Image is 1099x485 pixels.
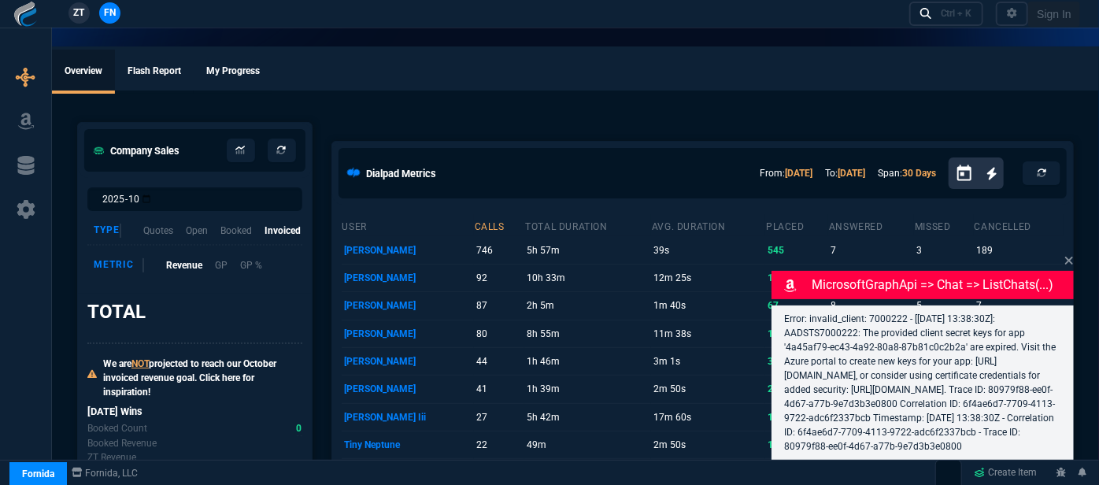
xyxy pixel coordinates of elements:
[768,239,825,261] p: 545
[87,436,157,450] p: Today's Booked revenue
[287,450,302,465] p: spec.value
[651,214,765,236] th: avg. duration
[344,239,472,261] p: [PERSON_NAME]
[765,214,828,236] th: placed
[768,378,825,400] p: 20
[74,6,85,20] span: ZT
[955,162,986,185] button: Open calendar
[785,168,812,179] a: [DATE]
[115,50,194,94] a: Flash Report
[768,267,825,289] p: 15
[768,350,825,372] p: 33
[914,214,974,236] th: missed
[194,50,272,94] a: My Progress
[653,323,763,345] p: 11m 38s
[87,450,136,465] p: Today's zaynTek revenue
[941,7,972,20] div: Ctrl + K
[653,378,763,400] p: 2m 50s
[344,323,472,345] p: [PERSON_NAME]
[760,166,812,180] p: From:
[344,378,472,400] p: [PERSON_NAME]
[52,50,115,94] a: Overview
[476,267,522,289] p: 92
[768,323,825,345] p: 17
[524,214,651,236] th: total duration
[104,6,116,20] span: FN
[220,224,252,238] p: Booked
[476,294,522,317] p: 87
[653,294,763,317] p: 1m 40s
[476,378,522,400] p: 41
[367,166,437,181] h5: Dialpad Metrics
[476,434,522,456] p: 22
[527,434,649,456] p: 49m
[527,323,649,345] p: 8h 55m
[240,258,262,272] p: GP %
[87,421,147,435] p: Today's Booked count
[653,406,763,428] p: 17m 60s
[976,239,1061,261] p: 189
[342,214,474,236] th: user
[768,406,825,428] p: 10
[784,312,1061,454] p: Error: invalid_client: 7000222 - [[DATE] 13:38:30Z]: AADSTS7000222: The provided client secret ke...
[94,224,121,238] div: Type
[527,350,649,372] p: 1h 46m
[166,258,202,272] p: Revenue
[812,276,1071,294] p: MicrosoftGraphApi => chat => listChats(...)
[67,466,143,480] a: msbcCompanyName
[825,166,865,180] p: To:
[186,224,208,238] p: Open
[768,294,825,317] p: 67
[476,323,522,345] p: 80
[653,239,763,261] p: 39s
[344,350,472,372] p: [PERSON_NAME]
[287,436,302,450] p: spec.value
[828,214,914,236] th: answered
[282,421,302,436] p: spec.value
[87,300,146,324] h3: TOTAL
[653,434,763,456] p: 2m 50s
[653,350,763,372] p: 3m 1s
[265,224,301,238] p: Invoiced
[94,143,179,158] h5: Company Sales
[768,434,825,456] p: 12
[902,168,936,179] a: 30 Days
[838,168,865,179] a: [DATE]
[968,461,1044,485] a: Create Item
[527,267,649,289] p: 10h 33m
[527,378,649,400] p: 1h 39m
[527,294,649,317] p: 2h 5m
[974,214,1064,236] th: cancelled
[143,224,173,238] p: Quotes
[87,405,302,418] h6: [DATE] Wins
[831,239,912,261] p: 7
[476,239,522,261] p: 746
[653,267,763,289] p: 12m 25s
[527,406,649,428] p: 5h 42m
[476,406,522,428] p: 27
[215,258,228,272] p: GP
[131,358,149,369] span: NOT
[344,294,472,317] p: [PERSON_NAME]
[344,406,472,428] p: [PERSON_NAME] Iii
[527,239,649,261] p: 5h 57m
[103,357,302,399] p: We are projected to reach our October invoiced revenue goal. Click here for inspiration!
[344,267,472,289] p: [PERSON_NAME]
[344,434,472,456] p: Tiny Neptune
[476,350,522,372] p: 44
[916,239,971,261] p: 3
[94,258,144,272] div: Metric
[878,166,936,180] p: Span:
[297,421,302,436] span: Today's Booked count
[474,214,525,236] th: calls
